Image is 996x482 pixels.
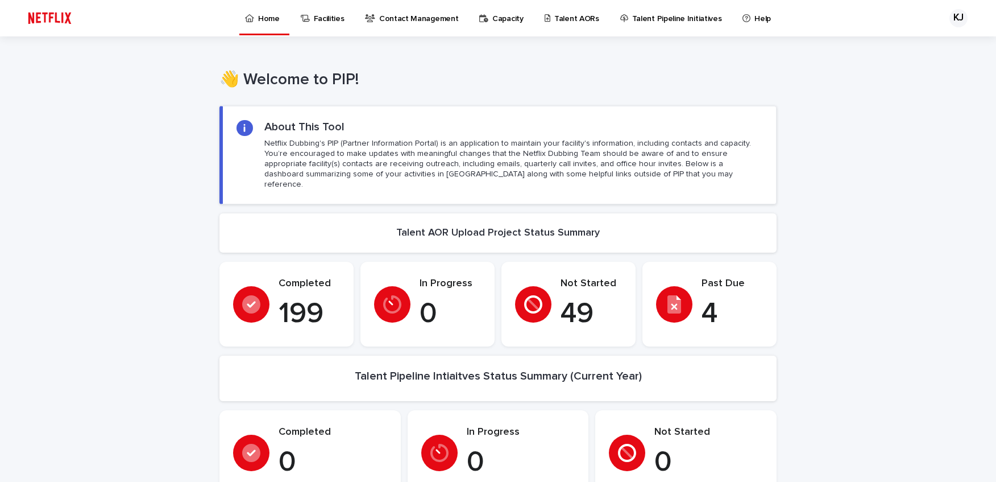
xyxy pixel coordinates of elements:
[467,446,575,480] p: 0
[355,369,642,383] h2: Talent Pipeline Intiaitves Status Summary (Current Year)
[279,278,340,290] p: Completed
[561,278,622,290] p: Not Started
[702,278,763,290] p: Past Due
[279,446,387,480] p: 0
[654,426,763,439] p: Not Started
[561,297,622,331] p: 49
[23,7,77,30] img: ifQbXi3ZQGMSEF7WDB7W
[279,297,340,331] p: 199
[654,446,763,480] p: 0
[949,9,968,27] div: KJ
[279,426,387,439] p: Completed
[219,71,777,90] h1: 👋 Welcome to PIP!
[702,297,763,331] p: 4
[467,426,575,439] p: In Progress
[420,297,481,331] p: 0
[420,278,481,290] p: In Progress
[396,227,600,240] h2: Talent AOR Upload Project Status Summary
[264,120,345,134] h2: About This Tool
[264,138,762,190] p: Netflix Dubbing's PIP (Partner Information Portal) is an application to maintain your facility's ...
